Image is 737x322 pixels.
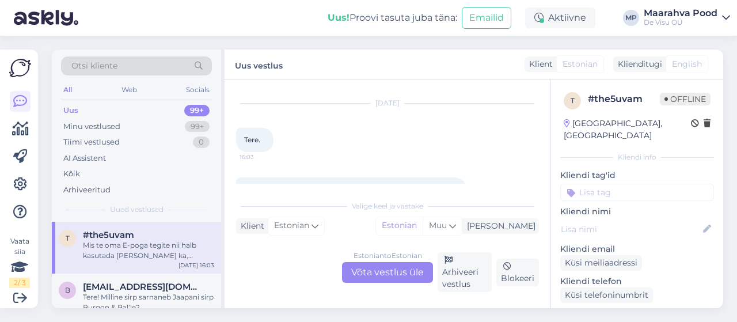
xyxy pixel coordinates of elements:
div: [DATE] 16:03 [178,261,214,270]
span: t [571,96,575,105]
div: De Visu OÜ [644,18,717,27]
div: Valige keel ja vastake [236,201,539,211]
div: Maarahva Pood [644,9,717,18]
div: Blokeeri [496,259,539,286]
p: Kliendi tag'id [560,169,714,181]
div: [PERSON_NAME] [462,220,535,232]
span: t [66,234,70,243]
div: [DATE] [236,98,539,108]
a: Maarahva PoodDe Visu OÜ [644,9,730,27]
span: Estonian [274,219,309,232]
span: Muu [429,220,447,230]
div: Arhiveeritud [63,184,111,196]
p: Klienditeekond [560,308,714,320]
span: b [65,286,70,294]
div: 99+ [184,105,210,116]
div: Küsi telefoninumbrit [560,287,653,303]
div: Mis te oma E-poga tegite nii halb kasutada [PERSON_NAME] ka, [PERSON_NAME] oli ilus [83,240,214,261]
div: Tere! Milline sirp sarnaneb Jaapani sirp Burgon & Bal’le? [83,292,214,313]
div: Vaata siia [9,236,30,288]
span: Offline [660,93,711,105]
span: Otsi kliente [71,60,117,72]
div: Proovi tasuta juba täna: [328,11,457,25]
span: birgith_k@hotmail.com [83,282,203,292]
p: Kliendi email [560,243,714,255]
div: Klient [525,58,553,70]
b: Uus! [328,12,349,23]
span: English [672,58,702,70]
img: Askly Logo [9,59,31,77]
div: Võta vestlus üle [342,262,433,283]
div: 99+ [185,121,210,132]
span: #the5uvam [83,230,134,240]
div: Klienditugi [613,58,662,70]
input: Lisa nimi [561,223,701,236]
div: [GEOGRAPHIC_DATA], [GEOGRAPHIC_DATA] [564,118,691,142]
div: AI Assistent [63,153,106,164]
div: Kõik [63,168,80,180]
div: Web [119,82,139,97]
div: Estonian to Estonian [354,251,422,261]
div: Uus [63,105,78,116]
div: 0 [193,137,210,148]
input: Lisa tag [560,184,714,201]
p: Kliendi nimi [560,206,714,218]
div: Aktiivne [525,7,595,28]
button: Emailid [462,7,511,29]
p: Kliendi telefon [560,275,714,287]
div: All [61,82,74,97]
div: # the5uvam [588,92,660,106]
div: Estonian [376,217,423,234]
span: Estonian [563,58,598,70]
div: Socials [184,82,212,97]
label: Uus vestlus [235,56,283,72]
div: Küsi meiliaadressi [560,255,642,271]
div: Minu vestlused [63,121,120,132]
div: 2 / 3 [9,278,30,288]
div: Kliendi info [560,152,714,162]
div: MP [623,10,639,26]
span: Tere. [244,135,260,144]
div: Arhiveeri vestlus [438,252,492,292]
div: Tiimi vestlused [63,137,120,148]
div: Klient [236,220,264,232]
span: Uued vestlused [110,204,164,215]
span: 16:03 [240,153,283,161]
